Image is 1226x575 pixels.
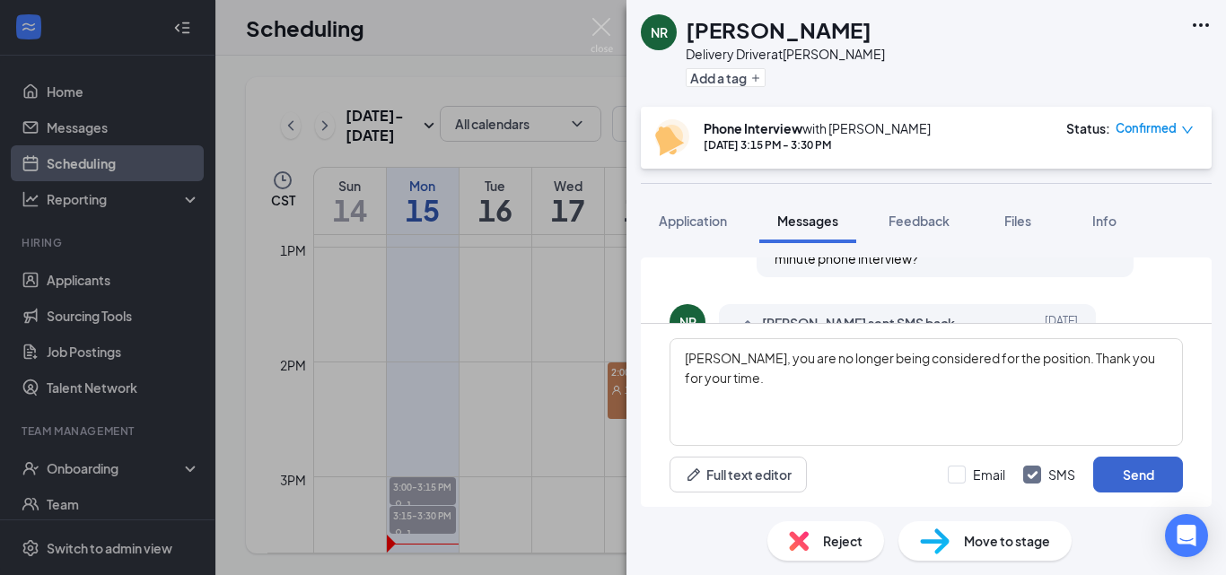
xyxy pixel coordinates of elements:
[1066,119,1110,137] div: Status :
[1092,213,1117,229] span: Info
[737,313,758,335] svg: SmallChevronUp
[1045,313,1078,335] span: [DATE]
[1165,514,1208,557] div: Open Intercom Messenger
[651,23,668,41] div: NR
[1181,124,1194,136] span: down
[685,466,703,484] svg: Pen
[670,338,1183,446] textarea: [PERSON_NAME], you are no longer being considered for the position. Thank you for your time.
[686,68,766,87] button: PlusAdd a tag
[686,14,871,45] h1: [PERSON_NAME]
[1190,14,1212,36] svg: Ellipses
[659,213,727,229] span: Application
[750,73,761,83] svg: Plus
[1093,457,1183,492] button: Send
[1116,119,1177,137] span: Confirmed
[1004,213,1031,229] span: Files
[777,213,838,229] span: Messages
[679,313,696,331] div: NR
[964,531,1050,551] span: Move to stage
[686,45,885,63] div: Delivery Driver at [PERSON_NAME]
[670,457,807,492] button: Full text editorPen
[823,531,863,551] span: Reject
[704,137,931,152] div: [DATE] 3:15 PM - 3:30 PM
[704,119,931,137] div: with [PERSON_NAME]
[889,213,950,229] span: Feedback
[762,313,959,335] span: [PERSON_NAME] sent SMS back.
[704,120,802,136] b: Phone Interview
